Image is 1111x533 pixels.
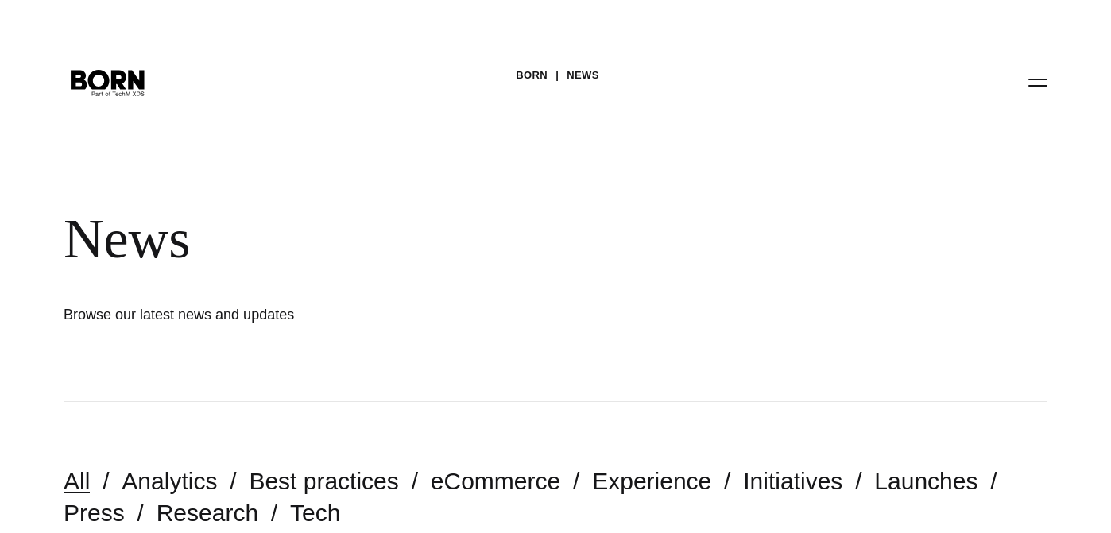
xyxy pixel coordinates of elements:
a: All [64,468,90,494]
a: eCommerce [431,468,560,494]
button: Open [1019,65,1057,98]
a: BORN [516,64,548,87]
a: Best practices [249,468,398,494]
a: Analytics [122,468,217,494]
h1: Browse our latest news and updates [64,303,540,326]
a: Initiatives [743,468,842,494]
a: Tech [290,500,340,526]
div: News [64,207,970,272]
a: Launches [874,468,977,494]
a: Experience [592,468,711,494]
a: Research [157,500,258,526]
a: Press [64,500,125,526]
a: News [567,64,599,87]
